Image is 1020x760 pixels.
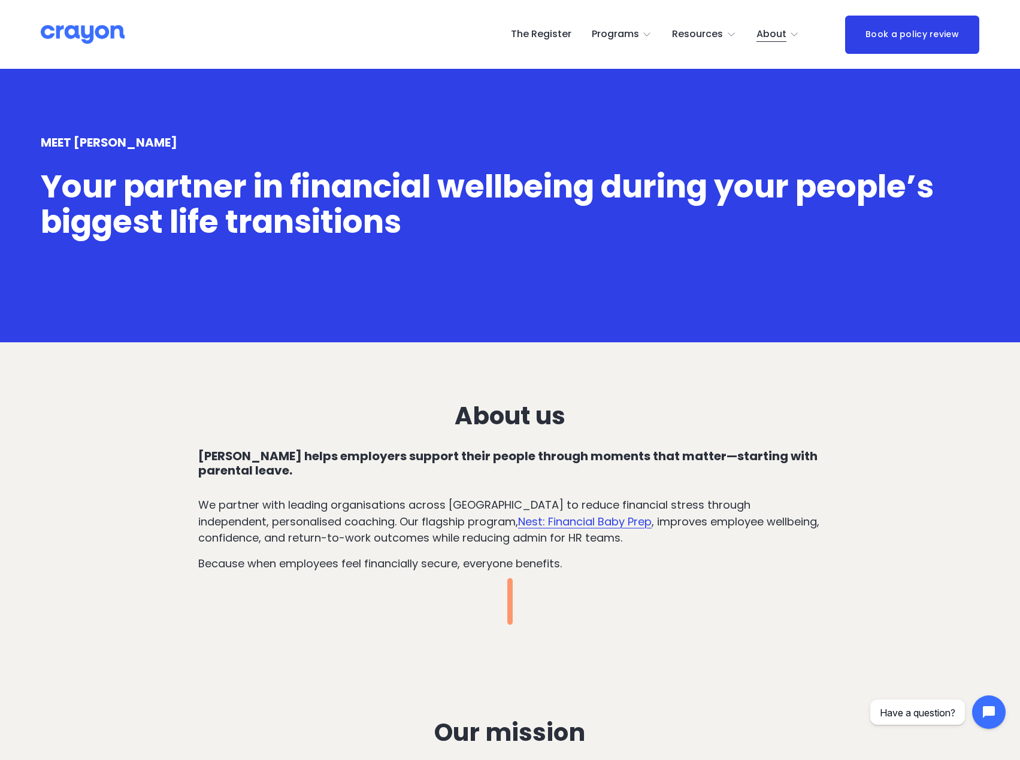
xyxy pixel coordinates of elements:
span: Resources [672,26,723,43]
span: About [756,26,786,43]
h3: Our mission [198,719,822,746]
a: Nest: Financial Baby Prep [518,514,652,529]
p: We partner with leading organisations across [GEOGRAPHIC_DATA] to reduce financial stress through... [198,497,822,545]
a: folder dropdown [672,25,736,44]
h3: About us [198,402,822,430]
p: Because when employees feel financially secure, everyone benefits. [198,555,822,571]
span: Your partner in financial wellbeing during your people’s biggest life transitions [41,165,940,244]
strong: [PERSON_NAME] helps employers support their people through moments that matter—starting with pare... [198,448,820,479]
a: The Register [511,25,571,44]
span: Programs [592,26,639,43]
h4: MEET [PERSON_NAME] [41,136,979,150]
a: folder dropdown [592,25,652,44]
img: Crayon [41,24,125,45]
a: folder dropdown [756,25,800,44]
a: Book a policy review [845,16,979,54]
